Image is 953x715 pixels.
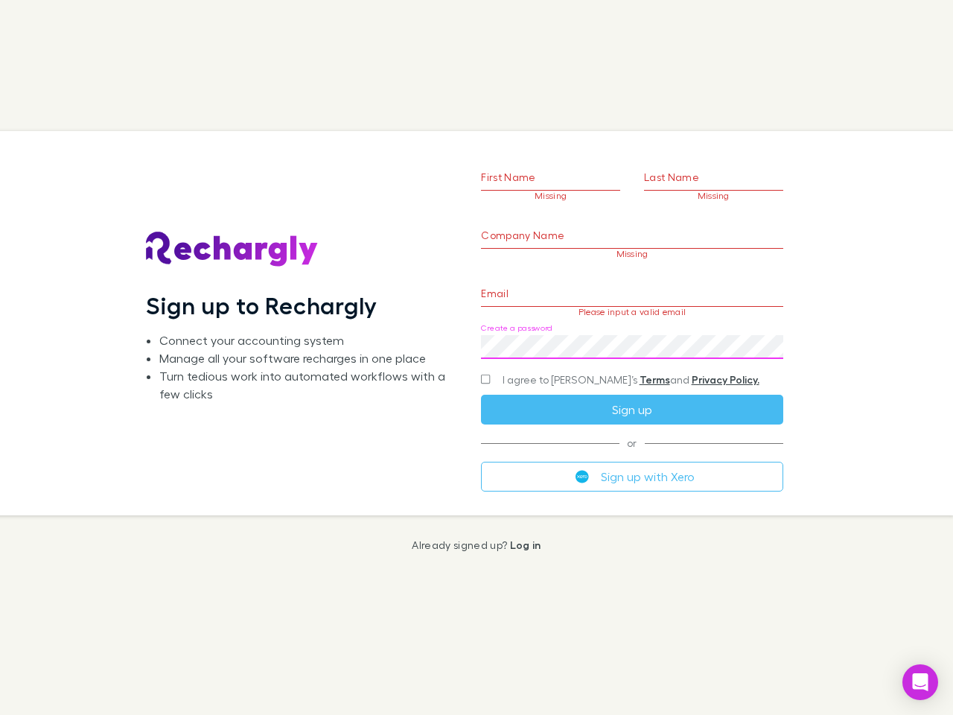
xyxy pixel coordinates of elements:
[159,331,457,349] li: Connect your accounting system
[481,322,552,334] label: Create a password
[481,395,783,425] button: Sign up
[481,442,783,443] span: or
[146,291,377,320] h1: Sign up to Rechargly
[481,307,783,317] p: Please input a valid email
[159,367,457,403] li: Turn tedious work into automated workflows with a few clicks
[644,191,783,201] p: Missing
[146,232,319,267] img: Rechargly's Logo
[412,539,541,551] p: Already signed up?
[503,372,759,387] span: I agree to [PERSON_NAME]’s and
[692,373,759,386] a: Privacy Policy.
[640,373,670,386] a: Terms
[481,462,783,492] button: Sign up with Xero
[510,538,541,551] a: Log in
[481,191,620,201] p: Missing
[481,249,783,259] p: Missing
[159,349,457,367] li: Manage all your software recharges in one place
[902,664,938,700] div: Open Intercom Messenger
[576,470,589,483] img: Xero's logo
